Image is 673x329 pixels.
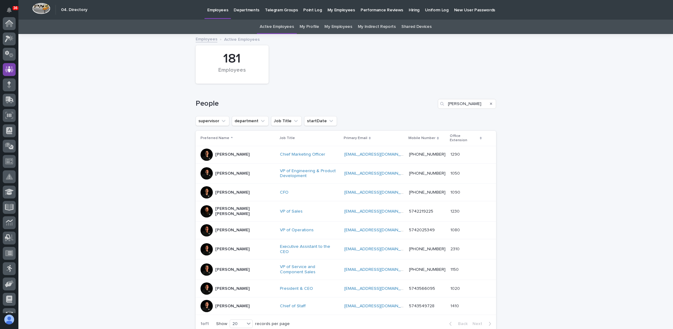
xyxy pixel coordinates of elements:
[409,171,445,176] a: [PHONE_NUMBER]
[196,99,435,108] h1: People
[215,247,250,252] p: [PERSON_NAME]
[3,313,16,326] button: users-avatar
[206,51,258,66] div: 181
[215,206,275,217] p: [PERSON_NAME] [PERSON_NAME]
[304,116,337,126] button: startDate
[409,247,445,251] a: [PHONE_NUMBER]
[344,190,414,195] a: [EMAIL_ADDRESS][DOMAIN_NAME]
[32,3,50,14] img: Workspace Logo
[280,264,339,275] a: VP of Service and Component Sales
[215,171,250,176] p: [PERSON_NAME]
[472,322,486,326] span: Next
[280,190,289,195] a: CFO
[408,135,435,142] p: Mobile Number
[196,146,496,163] tr: [PERSON_NAME]Chief Marketing Officer [EMAIL_ADDRESS][DOMAIN_NAME] [PHONE_NUMBER]12901290
[450,133,478,144] p: Office Extension
[279,135,295,142] p: Job Title
[230,321,245,327] div: 20
[450,189,461,195] p: 1090
[196,184,496,201] tr: [PERSON_NAME]CFO [EMAIL_ADDRESS][DOMAIN_NAME] [PHONE_NUMBER]10901090
[358,20,396,34] a: My Indirect Reports
[280,244,339,255] a: Executive Assistant to the CEO
[201,135,229,142] p: Preferred Name
[409,228,435,232] a: 5742025349
[215,190,250,195] p: [PERSON_NAME]
[196,35,217,42] a: Employees
[450,285,461,291] p: 1020
[450,245,461,252] p: 2310
[454,322,468,326] span: Back
[450,151,461,157] p: 1290
[444,321,470,327] button: Back
[450,170,461,176] p: 1050
[232,116,269,126] button: department
[470,321,496,327] button: Next
[280,168,339,179] a: VP of Engineering & Product Development
[280,228,314,233] a: VP of Operations
[409,190,445,195] a: [PHONE_NUMBER]
[13,6,17,10] p: 36
[344,209,414,214] a: [EMAIL_ADDRESS][DOMAIN_NAME]
[61,7,87,13] h2: 04. Directory
[409,267,445,272] a: [PHONE_NUMBER]
[215,152,250,157] p: [PERSON_NAME]
[450,266,460,272] p: 1150
[271,116,302,126] button: Job Title
[196,280,496,297] tr: [PERSON_NAME]President & CEO [EMAIL_ADDRESS][DOMAIN_NAME] 574356609510201020
[206,67,258,80] div: Employees
[3,4,16,17] button: Notifications
[401,20,432,34] a: Shared Devices
[196,116,229,126] button: supervisor
[450,226,461,233] p: 1080
[196,221,496,239] tr: [PERSON_NAME]VP of Operations [EMAIL_ADDRESS][DOMAIN_NAME] 574202534910801080
[450,302,460,309] p: 1410
[438,99,496,109] input: Search
[280,286,313,291] a: President & CEO
[450,208,461,214] p: 1230
[344,152,414,157] a: [EMAIL_ADDRESS][DOMAIN_NAME]
[280,152,325,157] a: Chief Marketing Officer
[215,228,250,233] p: [PERSON_NAME]
[215,286,250,291] p: [PERSON_NAME]
[196,163,496,184] tr: [PERSON_NAME]VP of Engineering & Product Development [EMAIL_ADDRESS][DOMAIN_NAME] [PHONE_NUMBER]1...
[280,209,303,214] a: VP of Sales
[196,239,496,259] tr: [PERSON_NAME]Executive Assistant to the CEO [EMAIL_ADDRESS][DOMAIN_NAME] [PHONE_NUMBER]23102310
[344,304,414,308] a: [EMAIL_ADDRESS][DOMAIN_NAME]
[344,135,367,142] p: Primary Email
[215,304,250,309] p: [PERSON_NAME]
[196,201,496,222] tr: [PERSON_NAME] [PERSON_NAME]VP of Sales [EMAIL_ADDRESS][DOMAIN_NAME] 574221922512301230
[300,20,319,34] a: My Profile
[409,209,433,214] a: 5742219225
[196,259,496,280] tr: [PERSON_NAME]VP of Service and Component Sales [EMAIL_ADDRESS][DOMAIN_NAME] [PHONE_NUMBER]11501150
[344,171,414,176] a: [EMAIL_ADDRESS][DOMAIN_NAME]
[224,36,260,42] p: Active Employees
[216,321,227,327] p: Show
[409,304,434,308] a: 5743549728
[344,228,414,232] a: [EMAIL_ADDRESS][DOMAIN_NAME]
[255,321,290,327] p: records per page
[260,20,294,34] a: Active Employees
[196,297,496,315] tr: [PERSON_NAME]Chief of Staff [EMAIL_ADDRESS][DOMAIN_NAME] 574354972814101410
[409,152,445,157] a: [PHONE_NUMBER]
[280,304,306,309] a: Chief of Staff
[344,286,414,291] a: [EMAIL_ADDRESS][DOMAIN_NAME]
[324,20,352,34] a: My Employees
[215,267,250,272] p: [PERSON_NAME]
[409,286,435,291] a: 5743566095
[8,7,16,17] div: Notifications36
[344,267,414,272] a: [EMAIL_ADDRESS][DOMAIN_NAME]
[344,247,414,251] a: [EMAIL_ADDRESS][DOMAIN_NAME]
